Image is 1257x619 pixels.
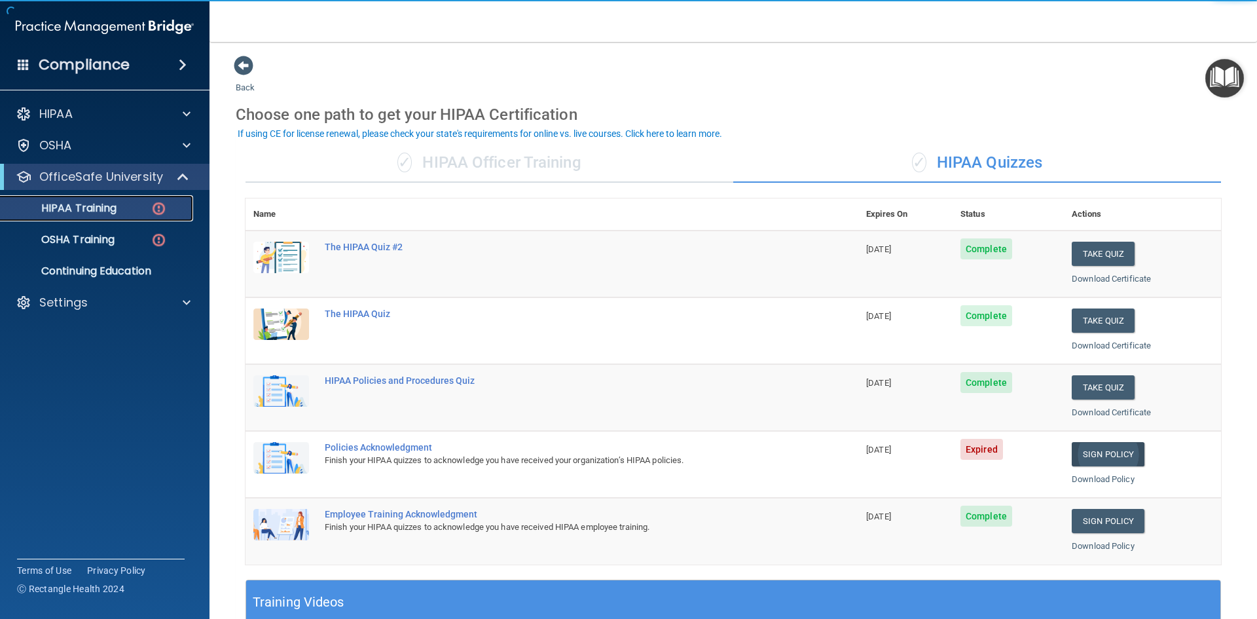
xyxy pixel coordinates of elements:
[246,143,733,183] div: HIPAA Officer Training
[39,138,72,153] p: OSHA
[16,14,194,40] img: PMB logo
[325,309,793,319] div: The HIPAA Quiz
[397,153,412,172] span: ✓
[16,169,190,185] a: OfficeSafe University
[1072,407,1151,417] a: Download Certificate
[953,198,1064,231] th: Status
[1072,375,1135,400] button: Take Quiz
[16,138,191,153] a: OSHA
[39,169,163,185] p: OfficeSafe University
[39,56,130,74] h4: Compliance
[17,582,124,595] span: Ⓒ Rectangle Health 2024
[1072,541,1135,551] a: Download Policy
[236,67,255,92] a: Back
[236,96,1231,134] div: Choose one path to get your HIPAA Certification
[325,375,793,386] div: HIPAA Policies and Procedures Quiz
[960,238,1012,259] span: Complete
[1072,242,1135,266] button: Take Quiz
[858,198,953,231] th: Expires On
[325,509,793,519] div: Employee Training Acknowledgment
[39,106,73,122] p: HIPAA
[1064,198,1221,231] th: Actions
[912,153,926,172] span: ✓
[866,512,891,521] span: [DATE]
[325,242,793,252] div: The HIPAA Quiz #2
[325,453,793,468] div: Finish your HIPAA quizzes to acknowledge you have received your organization’s HIPAA policies.
[1072,341,1151,350] a: Download Certificate
[325,442,793,453] div: Policies Acknowledgment
[866,378,891,388] span: [DATE]
[960,372,1012,393] span: Complete
[325,519,793,535] div: Finish your HIPAA quizzes to acknowledge you have received HIPAA employee training.
[39,295,88,310] p: Settings
[238,129,722,138] div: If using CE for license renewal, please check your state's requirements for online vs. live cours...
[1072,309,1135,333] button: Take Quiz
[960,305,1012,326] span: Complete
[16,106,191,122] a: HIPAA
[733,143,1221,183] div: HIPAA Quizzes
[9,202,117,215] p: HIPAA Training
[151,200,167,217] img: danger-circle.6113f641.png
[866,311,891,321] span: [DATE]
[866,445,891,455] span: [DATE]
[866,244,891,254] span: [DATE]
[151,232,167,248] img: danger-circle.6113f641.png
[9,265,187,278] p: Continuing Education
[9,233,115,246] p: OSHA Training
[1205,59,1244,98] button: Open Resource Center
[16,295,191,310] a: Settings
[253,591,344,614] h5: Training Videos
[960,506,1012,527] span: Complete
[1072,274,1151,284] a: Download Certificate
[1072,509,1144,533] a: Sign Policy
[1072,442,1144,466] a: Sign Policy
[17,564,71,577] a: Terms of Use
[236,127,724,140] button: If using CE for license renewal, please check your state's requirements for online vs. live cours...
[960,439,1003,460] span: Expired
[87,564,146,577] a: Privacy Policy
[1072,474,1135,484] a: Download Policy
[246,198,317,231] th: Name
